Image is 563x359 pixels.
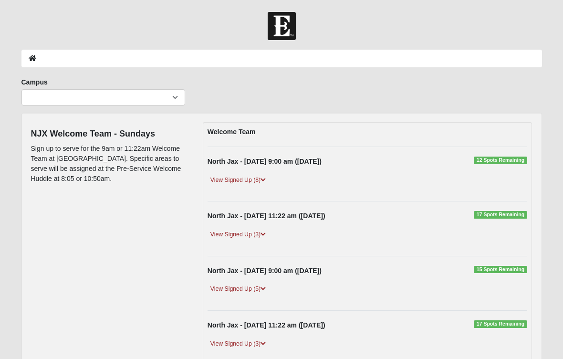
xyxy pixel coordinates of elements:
span: 17 Spots Remaining [474,211,528,219]
a: View Signed Up (8) [208,175,269,185]
span: 17 Spots Remaining [474,320,528,328]
a: View Signed Up (3) [208,339,269,349]
strong: Welcome Team [208,128,256,136]
a: View Signed Up (3) [208,230,269,240]
span: 12 Spots Remaining [474,157,528,164]
h4: NJX Welcome Team - Sundays [31,129,188,139]
span: 15 Spots Remaining [474,266,528,274]
p: Sign up to serve for the 9am or 11:22am Welcome Team at [GEOGRAPHIC_DATA]. Specific areas to serv... [31,144,188,184]
strong: North Jax - [DATE] 9:00 am ([DATE]) [208,158,322,165]
a: View Signed Up (5) [208,284,269,294]
img: Church of Eleven22 Logo [268,12,296,40]
label: Campus [21,77,48,87]
strong: North Jax - [DATE] 9:00 am ([DATE]) [208,267,322,275]
strong: North Jax - [DATE] 11:22 am ([DATE]) [208,212,325,220]
strong: North Jax - [DATE] 11:22 am ([DATE]) [208,321,325,329]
